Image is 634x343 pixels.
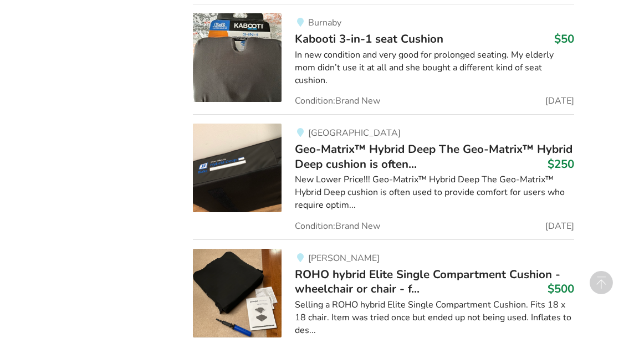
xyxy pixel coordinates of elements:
img: mobility-kabooti 3-in-1 seat cushion [193,13,282,102]
img: mobility- geo-matrix™ hybrid deep the geo-matrix™ hybrid deep cushion is often used to provide co... [193,124,282,212]
span: Geo-Matrix™ Hybrid Deep The Geo-Matrix™ Hybrid Deep cushion is often... [295,141,572,171]
span: ROHO hybrid Elite Single Compartment Cushion - wheelchair or chair - f... [295,267,560,296]
span: Condition: Brand New [295,222,380,231]
img: mobility-roho hybrid elite single compartment cushion - wheelchair or chair - fits 18" x 18" [193,249,282,337]
h3: $500 [548,281,574,296]
div: New Lower Price!!! Geo-Matrix™ Hybrid Deep The Geo-Matrix™ Hybrid Deep cushion is often used to p... [295,173,574,212]
span: Condition: Brand New [295,96,380,105]
span: [DATE] [545,222,574,231]
span: [GEOGRAPHIC_DATA] [308,127,401,139]
a: mobility- geo-matrix™ hybrid deep the geo-matrix™ hybrid deep cushion is often used to provide co... [193,114,574,239]
div: Selling a ROHO hybrid Elite Single Compartment Cushion. Fits 18 x 18 chair. Item was tried once b... [295,299,574,337]
h3: $250 [548,157,574,171]
a: mobility-kabooti 3-in-1 seat cushionBurnabyKabooti 3-in-1 seat Cushion$50In new condition and ver... [193,4,574,114]
span: [PERSON_NAME] [308,252,380,264]
span: Burnaby [308,17,341,29]
h3: $50 [554,32,574,46]
span: [DATE] [545,96,574,105]
div: In new condition and very good for prolonged seating. My elderly mom didn’t use it at all and she... [295,49,574,87]
span: Kabooti 3-in-1 seat Cushion [295,31,443,47]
